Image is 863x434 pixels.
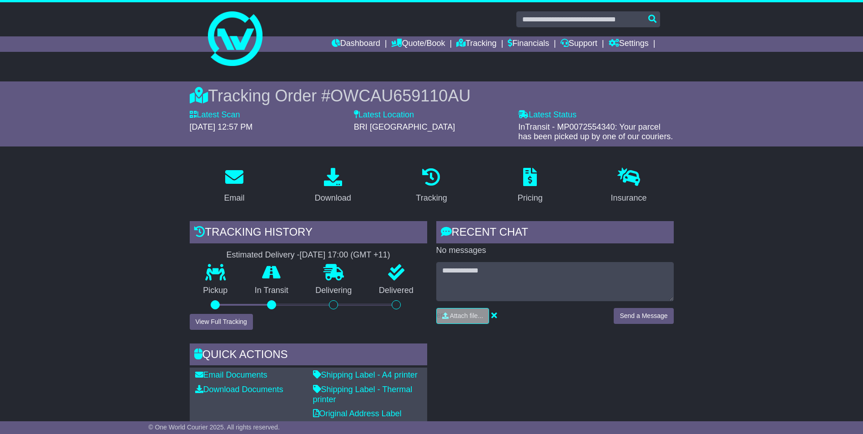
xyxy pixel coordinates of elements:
[365,286,427,296] p: Delivered
[224,192,244,204] div: Email
[190,286,242,296] p: Pickup
[148,424,280,431] span: © One World Courier 2025. All rights reserved.
[436,246,674,256] p: No messages
[195,370,267,379] a: Email Documents
[416,192,447,204] div: Tracking
[410,165,453,207] a: Tracking
[605,165,653,207] a: Insurance
[195,385,283,394] a: Download Documents
[190,250,427,260] div: Estimated Delivery -
[518,110,576,120] label: Latest Status
[391,36,445,52] a: Quote/Book
[218,165,250,207] a: Email
[190,122,253,131] span: [DATE] 12:57 PM
[609,36,649,52] a: Settings
[518,122,673,141] span: InTransit - MP0072554340: Your parcel has been picked up by one of our couriers.
[309,165,357,207] a: Download
[436,221,674,246] div: RECENT CHAT
[313,370,418,379] a: Shipping Label - A4 printer
[330,86,470,105] span: OWCAU659110AU
[560,36,597,52] a: Support
[241,286,302,296] p: In Transit
[456,36,496,52] a: Tracking
[300,250,390,260] div: [DATE] 17:00 (GMT +11)
[614,308,673,324] button: Send a Message
[313,385,413,404] a: Shipping Label - Thermal printer
[190,86,674,106] div: Tracking Order #
[190,314,253,330] button: View Full Tracking
[190,110,240,120] label: Latest Scan
[332,36,380,52] a: Dashboard
[354,110,414,120] label: Latest Location
[512,165,549,207] a: Pricing
[313,409,402,418] a: Original Address Label
[190,343,427,368] div: Quick Actions
[354,122,455,131] span: BRI [GEOGRAPHIC_DATA]
[315,192,351,204] div: Download
[611,192,647,204] div: Insurance
[302,286,366,296] p: Delivering
[518,192,543,204] div: Pricing
[190,221,427,246] div: Tracking history
[508,36,549,52] a: Financials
